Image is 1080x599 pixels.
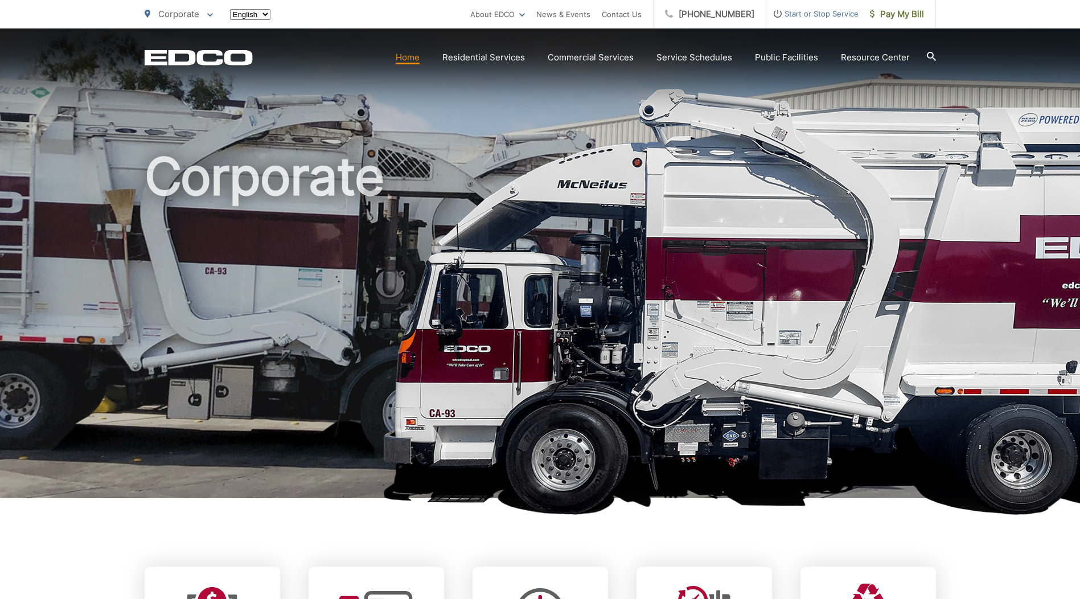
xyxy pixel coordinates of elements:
a: Commercial Services [548,51,634,64]
span: Pay My Bill [870,7,924,21]
select: Select a language [230,9,270,20]
a: Resource Center [841,51,910,64]
a: EDCD logo. Return to the homepage. [145,50,253,65]
a: Contact Us [602,7,642,21]
a: About EDCO [470,7,525,21]
h1: Corporate [145,148,936,508]
a: Public Facilities [755,51,818,64]
a: Residential Services [442,51,525,64]
a: News & Events [536,7,590,21]
a: Home [396,51,420,64]
a: Service Schedules [656,51,732,64]
span: Corporate [158,9,199,19]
